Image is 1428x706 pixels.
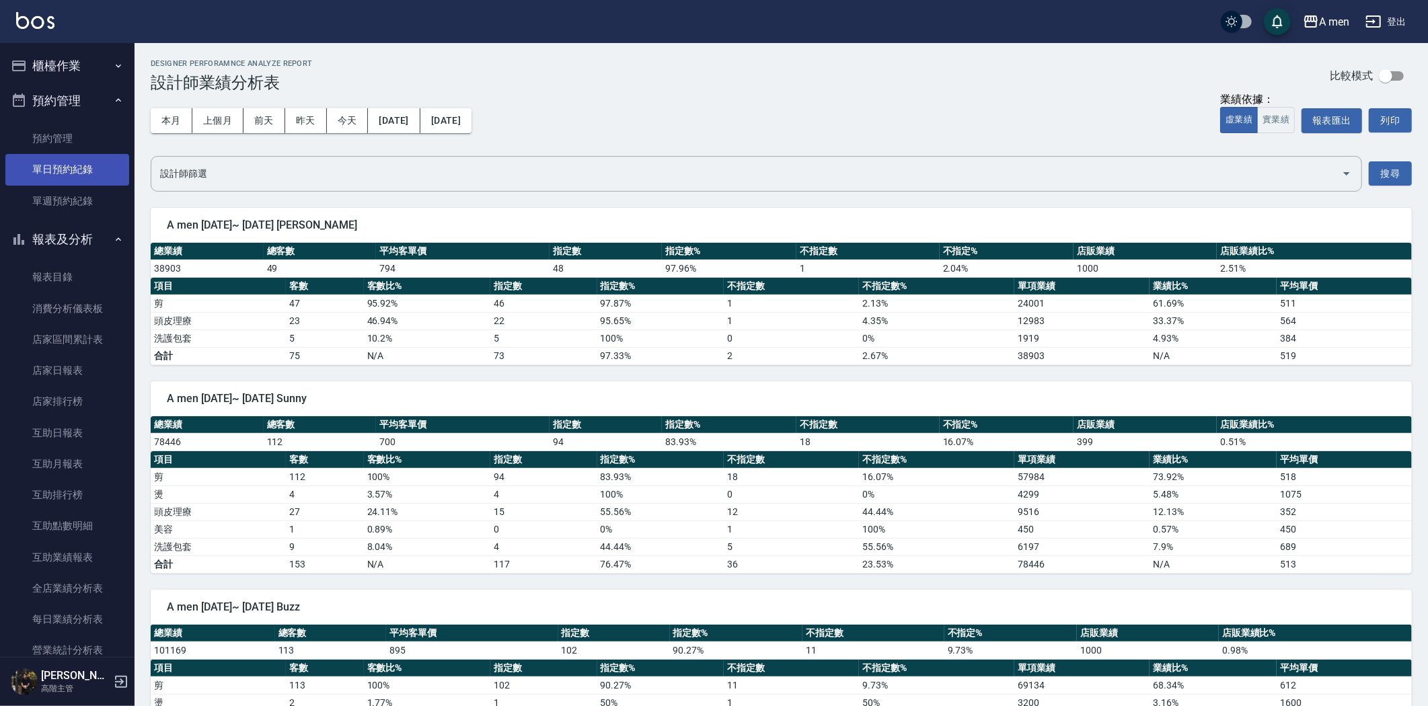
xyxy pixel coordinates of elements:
a: 每日業績分析表 [5,604,129,635]
td: 9516 [1014,503,1150,520]
td: 83.93 % [597,468,724,485]
td: 18 [796,433,940,450]
td: 23 [286,312,364,329]
td: 剪 [151,676,286,694]
td: 44.44 % [597,538,724,555]
th: 指定數 [550,416,663,434]
td: 102 [558,641,670,659]
td: 15 [490,503,597,520]
th: 平均單價 [1277,451,1412,469]
th: 不指定% [940,243,1074,260]
td: 頭皮理療 [151,312,286,329]
td: 9.73 % [944,641,1078,659]
td: 384 [1277,329,1412,347]
button: 櫃檯作業 [5,48,129,83]
td: 102 [490,676,597,694]
td: 23.53% [859,555,1014,573]
p: 比較模式 [1330,69,1373,83]
th: 業績比% [1150,660,1277,677]
a: 店家區間累計表 [5,324,129,355]
table: a dense table [151,278,1412,365]
th: 不指定數% [859,660,1014,677]
button: 前天 [243,108,285,133]
td: 1000 [1074,260,1217,277]
td: 75 [286,347,364,364]
button: 報表及分析 [5,222,129,257]
td: 美容 [151,520,286,538]
th: 不指定% [940,416,1074,434]
span: A men [DATE]~ [DATE] Sunny [167,392,1396,405]
a: 單週預約紀錄 [5,186,129,217]
th: 單項業績 [1014,660,1150,677]
td: 55.56 % [859,538,1014,555]
td: 0 [724,485,859,503]
td: 38903 [151,260,264,277]
td: 73.92 % [1150,468,1277,485]
td: 100 % [859,520,1014,538]
th: 平均單價 [1277,278,1412,295]
td: 4.93 % [1150,329,1277,347]
td: 44.44 % [859,503,1014,520]
th: 店販業績 [1074,243,1217,260]
td: 511 [1277,295,1412,312]
button: save [1264,8,1291,35]
td: 113 [286,676,364,694]
th: 項目 [151,278,286,295]
td: 0 [724,329,859,347]
td: 9.73 % [859,676,1014,694]
td: 689 [1277,538,1412,555]
td: 36 [724,555,859,573]
td: 100 % [597,485,724,503]
th: 不指定數 [724,660,859,677]
td: 燙 [151,485,286,503]
input: 選擇設計師 [157,162,1336,186]
td: 1000 [1077,641,1219,659]
td: 90.27 % [670,641,803,659]
a: 互助月報表 [5,448,129,479]
th: 平均客單價 [386,625,558,642]
button: 搜尋 [1369,161,1412,186]
th: 店販業績 [1074,416,1217,434]
th: 指定數 [558,625,670,642]
th: 客數比% [364,278,491,295]
table: a dense table [151,625,1412,660]
h5: [PERSON_NAME] [41,669,110,682]
th: 指定數 [490,278,597,295]
td: 97.96 % [662,260,796,277]
td: 16.07 % [940,433,1074,450]
td: 8.04 % [364,538,491,555]
td: 5 [286,329,364,347]
td: 95.65 % [597,312,724,329]
button: A men [1298,8,1355,36]
button: 上個月 [192,108,243,133]
th: 不指定數% [859,451,1014,469]
td: 112 [286,468,364,485]
button: 報表匯出 [1302,108,1362,133]
td: 612 [1277,676,1412,694]
div: 業績依據： [1220,93,1295,107]
th: 客數比% [364,660,491,677]
th: 指定數% [662,243,796,260]
img: Logo [16,12,54,29]
td: 46.94 % [364,312,491,329]
td: 16.07 % [859,468,1014,485]
td: 33.37 % [1150,312,1277,329]
a: 全店業績分析表 [5,573,129,604]
td: 1 [724,312,859,329]
th: 客數比% [364,451,491,469]
td: 94 [490,468,597,485]
a: 報表目錄 [5,262,129,292]
td: 1 [724,520,859,538]
th: 平均客單價 [376,243,550,260]
td: 1075 [1277,485,1412,503]
th: 單項業績 [1014,451,1150,469]
th: 不指定數% [859,278,1014,295]
img: Person [11,668,38,695]
td: 4 [490,485,597,503]
th: 客數 [286,278,364,295]
td: N/A [364,555,491,573]
th: 指定數 [490,660,597,677]
td: 61.69 % [1150,295,1277,312]
th: 平均客單價 [376,416,550,434]
td: 1919 [1014,329,1150,347]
